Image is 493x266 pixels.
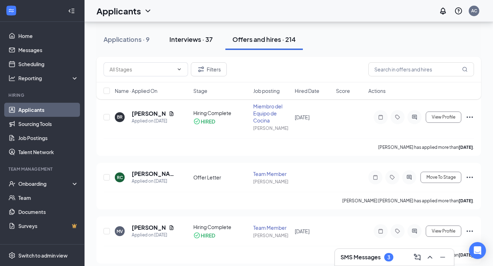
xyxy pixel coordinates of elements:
[8,7,15,14] svg: WorkstreamLogo
[169,35,213,44] div: Interviews · 37
[393,228,402,234] svg: Tag
[426,175,456,180] span: Move To Stage
[371,175,380,180] svg: Note
[410,114,419,120] svg: ActiveChat
[197,65,205,74] svg: Filter
[466,173,474,182] svg: Ellipses
[342,198,474,204] p: [PERSON_NAME] [PERSON_NAME] has applied more than .
[424,252,436,263] button: ChevronUp
[232,35,296,44] div: Offers and hires · 214
[201,232,215,239] div: HIRED
[193,109,249,116] div: Hiring Complete
[368,87,386,94] span: Actions
[193,223,249,230] div: Hiring Complete
[376,114,385,120] svg: Note
[193,118,200,125] svg: CheckmarkCircle
[466,227,474,235] svg: Ellipses
[426,112,461,123] button: View Profile
[193,174,249,181] div: Offer Letter
[132,178,174,185] div: Applied on [DATE]
[471,8,477,14] div: AC
[341,253,381,261] h3: SMS Messages
[413,253,422,261] svg: ComposeMessage
[193,232,200,239] svg: CheckmarkCircle
[193,87,207,94] span: Stage
[18,219,79,233] a: SurveysCrown
[393,114,402,120] svg: Tag
[295,87,319,94] span: Hired Date
[376,228,385,234] svg: Note
[169,111,174,116] svg: Document
[8,92,77,98] div: Hiring
[8,75,15,82] svg: Analysis
[253,170,290,177] div: Team Member
[18,205,79,219] a: Documents
[336,87,350,94] span: Score
[426,253,434,261] svg: ChevronUp
[253,103,290,124] div: Miembro del Equipo de Cocina
[368,62,474,76] input: Search in offers and hires
[8,252,15,259] svg: Settings
[438,253,447,261] svg: Minimize
[18,43,79,57] a: Messages
[439,7,447,15] svg: Notifications
[132,110,166,118] h5: [PERSON_NAME]
[462,66,468,72] svg: MagnifyingGlass
[253,233,290,239] div: [PERSON_NAME]
[469,242,486,259] div: Open Intercom Messenger
[117,175,123,180] div: RC
[458,145,473,150] b: [DATE]
[295,228,310,234] span: [DATE]
[18,180,73,187] div: Onboarding
[132,118,174,125] div: Applied on [DATE]
[110,65,174,73] input: All Stages
[18,117,79,131] a: Sourcing Tools
[201,118,215,125] div: HIRED
[18,191,79,205] a: Team
[132,232,174,239] div: Applied on [DATE]
[420,172,461,183] button: Move To Stage
[96,5,141,17] h1: Applicants
[18,131,79,145] a: Job Postings
[18,29,79,43] a: Home
[176,66,182,72] svg: ChevronDown
[144,7,152,15] svg: ChevronDown
[115,87,157,94] span: Name · Applied On
[132,170,174,178] h5: [PERSON_NAME] [PERSON_NAME]
[117,228,123,234] div: MV
[412,252,423,263] button: ComposeMessage
[466,113,474,121] svg: Ellipses
[410,228,419,234] svg: ActiveChat
[388,175,397,180] svg: Tag
[191,62,227,76] button: Filter Filters
[132,224,166,232] h5: [PERSON_NAME]
[437,252,448,263] button: Minimize
[253,125,290,131] div: [PERSON_NAME]
[253,224,290,231] div: Team Member
[8,166,77,172] div: Team Management
[253,87,280,94] span: Job posting
[104,35,150,44] div: Applications · 9
[18,145,79,159] a: Talent Network
[68,7,75,14] svg: Collapse
[378,144,474,150] p: [PERSON_NAME] has applied more than .
[169,225,174,230] svg: Document
[454,7,463,15] svg: QuestionInfo
[18,57,79,71] a: Scheduling
[458,252,473,258] b: [DATE]
[8,180,15,187] svg: UserCheck
[426,226,461,237] button: View Profile
[18,75,79,82] div: Reporting
[387,254,390,260] div: 3
[458,198,473,203] b: [DATE]
[295,114,310,120] span: [DATE]
[405,175,413,180] svg: ActiveChat
[117,114,123,120] div: BR
[432,115,455,120] span: View Profile
[18,252,68,259] div: Switch to admin view
[432,229,455,234] span: View Profile
[18,103,79,117] a: Applicants
[253,179,290,185] div: [PERSON_NAME]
